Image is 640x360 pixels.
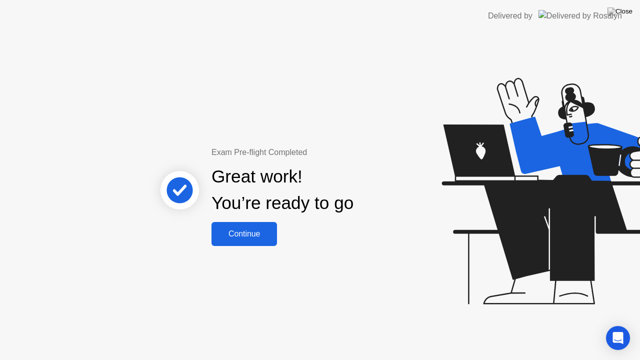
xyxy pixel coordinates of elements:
div: Open Intercom Messenger [606,326,630,350]
div: Exam Pre-flight Completed [211,146,418,158]
img: Delivered by Rosalyn [538,10,622,21]
img: Close [607,7,632,15]
div: Delivered by [488,10,532,22]
div: Great work! You’re ready to go [211,163,353,216]
div: Continue [214,229,274,238]
button: Continue [211,222,277,246]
